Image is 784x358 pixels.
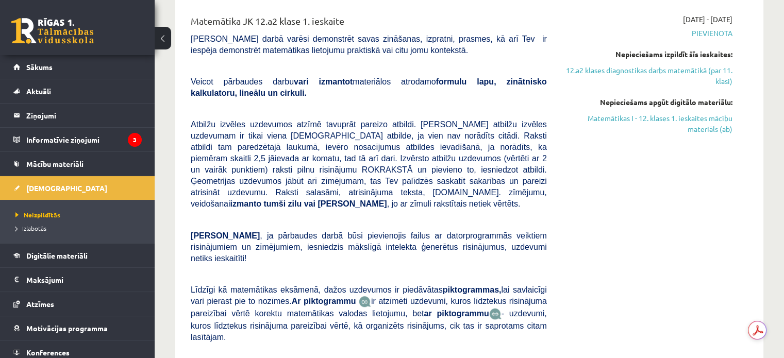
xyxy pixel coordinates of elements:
[26,183,107,193] span: [DEMOGRAPHIC_DATA]
[15,224,46,232] span: Izlabotās
[15,211,60,219] span: Neizpildītās
[191,297,547,318] span: ir atzīmēti uzdevumi, kuros līdztekus risinājuma pareizībai vērtē korektu matemātikas valodas lie...
[13,128,142,151] a: Informatīvie ziņojumi3
[191,77,547,97] span: Veicot pārbaudes darbu materiālos atrodamo
[191,14,547,33] div: Matemātika JK 12.a2 klase 1. ieskaite
[191,231,260,240] span: [PERSON_NAME]
[15,210,144,219] a: Neizpildītās
[26,323,108,333] span: Motivācijas programma
[13,244,142,267] a: Digitālie materiāli
[489,308,502,320] img: wKvN42sLe3LLwAAAABJRU5ErkJggg==
[26,348,70,357] span: Konferences
[263,199,387,208] b: tumši zilu vai [PERSON_NAME]
[230,199,261,208] b: izmanto
[26,62,53,72] span: Sākums
[13,104,142,127] a: Ziņojumi
[191,285,547,305] span: Līdzīgi kā matemātikas eksāmenā, dažos uzdevumos ir piedāvātas lai savlaicīgi vari pierast pie to...
[11,18,94,44] a: Rīgas 1. Tālmācības vidusskola
[26,87,51,96] span: Aktuāli
[15,224,144,233] a: Izlabotās
[191,231,547,263] span: , ja pārbaudes darbā būsi pievienojis failus ar datorprogrammās veiktiem risinājumiem un zīmējumi...
[191,309,547,342] span: - uzdevumi, kuros līdztekus risinājuma pareizībai vērtē, kā organizēts risinājums, cik tas ir sap...
[13,268,142,292] a: Maksājumi
[191,120,547,208] span: Atbilžu izvēles uzdevumos atzīmē tavuprāt pareizo atbildi. [PERSON_NAME] atbilžu izvēles uzdevuma...
[424,309,489,318] b: ar piktogrammu
[191,77,547,97] b: formulu lapu, zinātnisko kalkulatoru, lineālu un cirkuli.
[562,97,732,108] div: Nepieciešams apgūt digitālo materiālu:
[443,285,502,294] b: piktogrammas,
[128,133,142,147] i: 3
[26,128,142,151] legend: Informatīvie ziņojumi
[294,77,353,86] b: vari izmantot
[13,79,142,103] a: Aktuāli
[26,268,142,292] legend: Maksājumi
[13,292,142,316] a: Atzīmes
[26,251,88,260] span: Digitālie materiāli
[26,159,84,168] span: Mācību materiāli
[292,297,356,305] b: Ar piktogrammu
[562,65,732,87] a: 12.a2 klases diagnostikas darbs matemātikā (par 11. klasi)
[191,35,547,55] span: [PERSON_NAME] darbā varēsi demonstrēt savas zināšanas, izpratni, prasmes, kā arī Tev ir iespēja d...
[562,28,732,39] span: Pievienota
[13,176,142,200] a: [DEMOGRAPHIC_DATA]
[13,55,142,79] a: Sākums
[562,113,732,134] a: Matemātikas I - 12. klases 1. ieskaites mācību materiāls (ab)
[13,152,142,176] a: Mācību materiāli
[683,14,732,25] span: [DATE] - [DATE]
[26,104,142,127] legend: Ziņojumi
[562,49,732,60] div: Nepieciešams izpildīt šīs ieskaites:
[13,316,142,340] a: Motivācijas programma
[359,296,371,308] img: JfuEzvunn4EvwAAAAASUVORK5CYII=
[26,299,54,309] span: Atzīmes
